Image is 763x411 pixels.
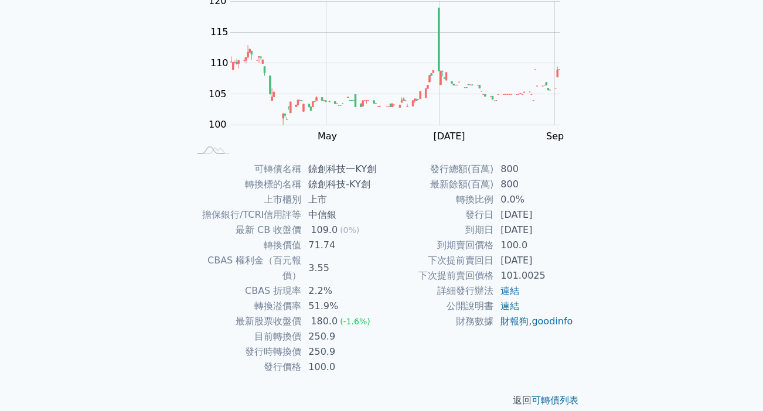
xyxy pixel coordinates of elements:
td: 目前轉換價 [189,329,301,344]
td: 轉換價值 [189,238,301,253]
span: (0%) [340,225,359,235]
tspan: 100 [209,119,227,130]
td: 擔保銀行/TCRI信用評等 [189,207,301,222]
td: 250.9 [301,329,381,344]
td: 錼創科技-KY創 [301,177,381,192]
td: 到期日 [381,222,493,238]
div: 180.0 [308,314,340,329]
td: 3.55 [301,253,381,283]
td: 發行總額(百萬) [381,162,493,177]
td: 0.0% [493,192,574,207]
td: 發行價格 [189,359,301,375]
span: (-1.6%) [340,317,370,326]
td: 下次提前賣回價格 [381,268,493,283]
td: [DATE] [493,253,574,268]
td: , [493,314,574,329]
td: CBAS 折現率 [189,283,301,299]
td: 2.2% [301,283,381,299]
tspan: May [318,131,337,142]
td: 最新 CB 收盤價 [189,222,301,238]
a: 可轉債列表 [532,395,578,406]
td: 下次提前賣回日 [381,253,493,268]
td: 轉換溢價率 [189,299,301,314]
td: 轉換標的名稱 [189,177,301,192]
td: 71.74 [301,238,381,253]
a: 連結 [500,300,519,311]
a: 財報狗 [500,316,529,327]
tspan: 115 [210,26,229,37]
td: 最新股票收盤價 [189,314,301,329]
td: 發行日 [381,207,493,222]
td: 最新餘額(百萬) [381,177,493,192]
td: 錼創科技一KY創 [301,162,381,177]
td: 250.9 [301,344,381,359]
td: 51.9% [301,299,381,314]
tspan: 110 [210,57,229,68]
td: 財務數據 [381,314,493,329]
td: 轉換比例 [381,192,493,207]
td: 100.0 [493,238,574,253]
td: 詳細發行辦法 [381,283,493,299]
td: 100.0 [301,359,381,375]
a: 連結 [500,285,519,296]
td: 中信銀 [301,207,381,222]
div: 109.0 [308,222,340,238]
tspan: [DATE] [433,131,465,142]
td: [DATE] [493,222,574,238]
p: 返回 [175,393,588,407]
td: 101.0025 [493,268,574,283]
td: 800 [493,162,574,177]
tspan: 105 [209,88,227,100]
td: 800 [493,177,574,192]
td: 上市 [301,192,381,207]
td: [DATE] [493,207,574,222]
a: goodinfo [532,316,573,327]
td: 到期賣回價格 [381,238,493,253]
td: 公開說明書 [381,299,493,314]
td: 可轉債名稱 [189,162,301,177]
td: 上市櫃別 [189,192,301,207]
tspan: Sep [546,131,564,142]
td: CBAS 權利金（百元報價） [189,253,301,283]
td: 發行時轉換價 [189,344,301,359]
